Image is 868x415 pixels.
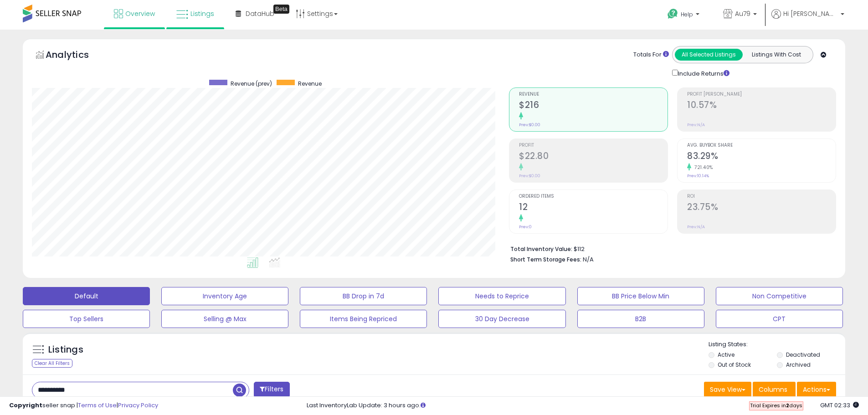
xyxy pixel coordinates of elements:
[704,382,751,397] button: Save View
[519,173,540,179] small: Prev: $0.00
[786,351,820,359] label: Deactivated
[665,68,740,78] div: Include Returns
[687,143,836,148] span: Avg. Buybox Share
[78,401,117,410] a: Terms of Use
[687,224,705,230] small: Prev: N/A
[298,80,322,87] span: Revenue
[519,194,668,199] span: Ordered Items
[687,151,836,163] h2: 83.29%
[300,287,427,305] button: BB Drop in 7d
[519,151,668,163] h2: $22.80
[633,51,669,59] div: Totals For
[675,49,743,61] button: All Selected Listings
[583,255,594,264] span: N/A
[438,310,565,328] button: 30 Day Decrease
[190,9,214,18] span: Listings
[783,9,838,18] span: Hi [PERSON_NAME]
[718,361,751,369] label: Out of Stock
[125,9,155,18] span: Overview
[231,80,272,87] span: Revenue (prev)
[577,310,704,328] button: B2B
[718,351,734,359] label: Active
[716,310,843,328] button: CPT
[438,287,565,305] button: Needs to Reprice
[820,401,859,410] span: 2025-10-8 02:33 GMT
[161,287,288,305] button: Inventory Age
[23,310,150,328] button: Top Sellers
[771,9,844,30] a: Hi [PERSON_NAME]
[23,287,150,305] button: Default
[750,402,802,409] span: Trial Expires in days
[519,92,668,97] span: Revenue
[519,143,668,148] span: Profit
[510,256,581,263] b: Short Term Storage Fees:
[687,100,836,112] h2: 10.57%
[9,401,42,410] strong: Copyright
[687,122,705,128] small: Prev: N/A
[9,401,158,410] div: seller snap | |
[759,385,787,394] span: Columns
[667,8,678,20] i: Get Help
[681,10,693,18] span: Help
[687,173,709,179] small: Prev: 10.14%
[716,287,843,305] button: Non Competitive
[519,100,668,112] h2: $216
[687,202,836,214] h2: 23.75%
[519,202,668,214] h2: 12
[709,340,845,349] p: Listing States:
[246,9,274,18] span: DataHub
[797,382,836,397] button: Actions
[118,401,158,410] a: Privacy Policy
[786,402,789,409] b: 2
[687,194,836,199] span: ROI
[753,382,796,397] button: Columns
[660,1,709,30] a: Help
[742,49,810,61] button: Listings With Cost
[307,401,859,410] div: Last InventoryLab Update: 3 hours ago.
[735,9,750,18] span: Au79
[48,343,83,356] h5: Listings
[786,361,811,369] label: Archived
[161,310,288,328] button: Selling @ Max
[577,287,704,305] button: BB Price Below Min
[687,92,836,97] span: Profit [PERSON_NAME]
[519,122,540,128] small: Prev: $0.00
[519,224,532,230] small: Prev: 0
[32,359,72,368] div: Clear All Filters
[273,5,289,14] div: Tooltip anchor
[691,164,713,171] small: 721.40%
[254,382,289,398] button: Filters
[46,48,107,63] h5: Analytics
[510,243,829,254] li: $112
[510,245,572,253] b: Total Inventory Value:
[300,310,427,328] button: Items Being Repriced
